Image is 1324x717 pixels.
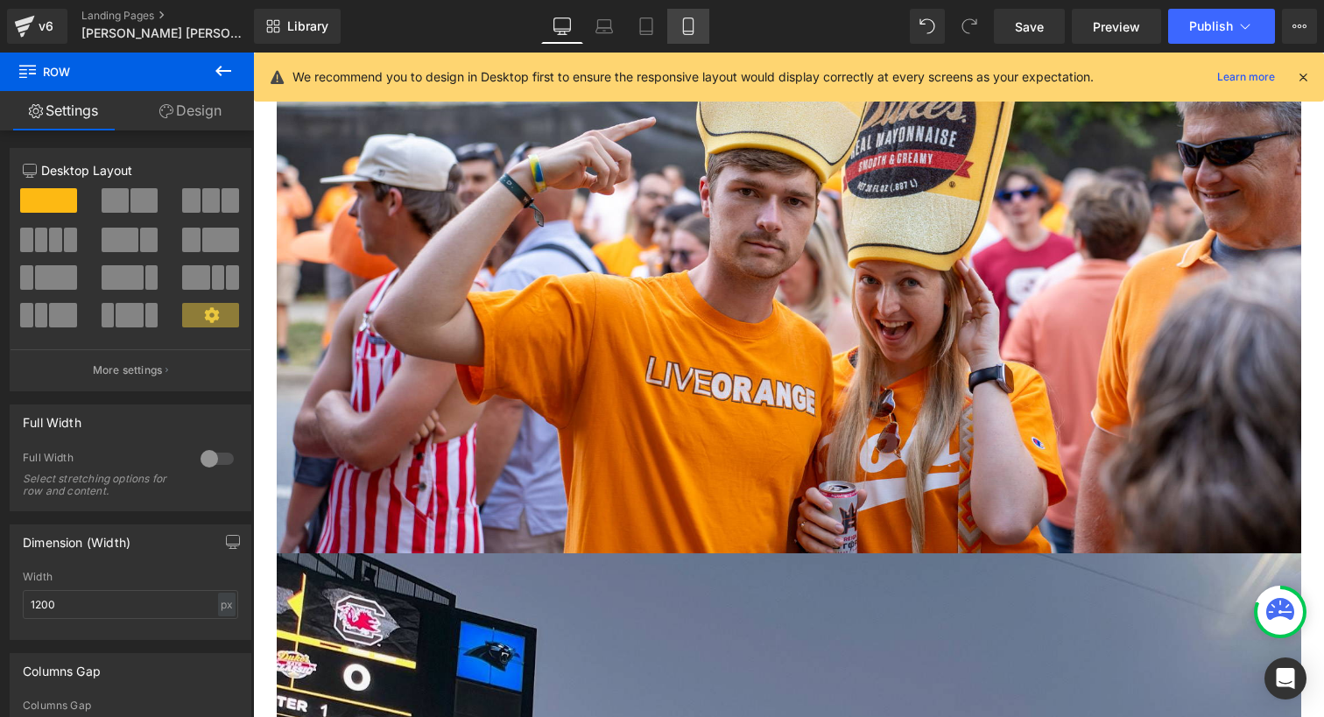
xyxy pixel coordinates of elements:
[11,349,250,390] button: More settings
[127,91,254,130] a: Design
[35,15,57,38] div: v6
[23,451,183,469] div: Full Width
[1168,9,1275,44] button: Publish
[667,9,709,44] a: Mobile
[23,571,238,583] div: Width
[1189,19,1233,33] span: Publish
[1264,657,1306,699] div: Open Intercom Messenger
[583,9,625,44] a: Laptop
[81,9,283,23] a: Landing Pages
[541,9,583,44] a: Desktop
[1282,9,1317,44] button: More
[81,26,250,40] span: [PERSON_NAME] [PERSON_NAME] Classic
[1015,18,1044,36] span: Save
[625,9,667,44] a: Tablet
[23,473,180,497] div: Select stretching options for row and content.
[23,654,101,678] div: Columns Gap
[292,67,1094,87] p: We recommend you to design in Desktop first to ensure the responsive layout would display correct...
[218,593,236,616] div: px
[23,161,238,179] p: Desktop Layout
[23,590,238,619] input: auto
[1072,9,1161,44] a: Preview
[287,18,328,34] span: Library
[910,9,945,44] button: Undo
[952,9,987,44] button: Redo
[254,9,341,44] a: New Library
[23,405,81,430] div: Full Width
[18,53,193,91] span: Row
[7,9,67,44] a: v6
[93,362,163,378] p: More settings
[23,525,130,550] div: Dimension (Width)
[1210,67,1282,88] a: Learn more
[23,699,238,712] div: Columns Gap
[1093,18,1140,36] span: Preview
